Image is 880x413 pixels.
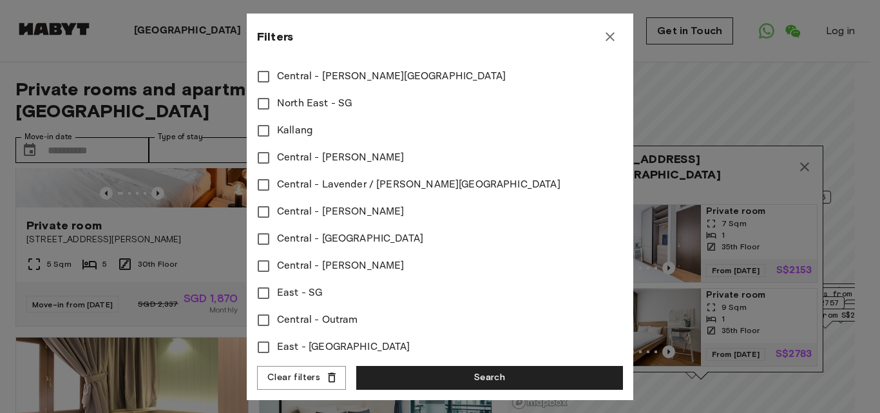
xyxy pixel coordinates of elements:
[356,366,623,390] button: Search
[277,312,358,328] span: Central - Outram
[277,177,560,193] span: Central - Lavender / [PERSON_NAME][GEOGRAPHIC_DATA]
[277,69,506,84] span: Central - [PERSON_NAME][GEOGRAPHIC_DATA]
[257,366,346,390] button: Clear filters
[257,29,293,44] span: Filters
[277,285,322,301] span: East - SG
[277,123,313,139] span: Kallang
[277,258,404,274] span: Central - [PERSON_NAME]
[277,150,404,166] span: Central - [PERSON_NAME]
[277,204,404,220] span: Central - [PERSON_NAME]
[277,96,352,111] span: North East - SG
[277,340,410,355] span: East - [GEOGRAPHIC_DATA]
[277,231,423,247] span: Central - [GEOGRAPHIC_DATA]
